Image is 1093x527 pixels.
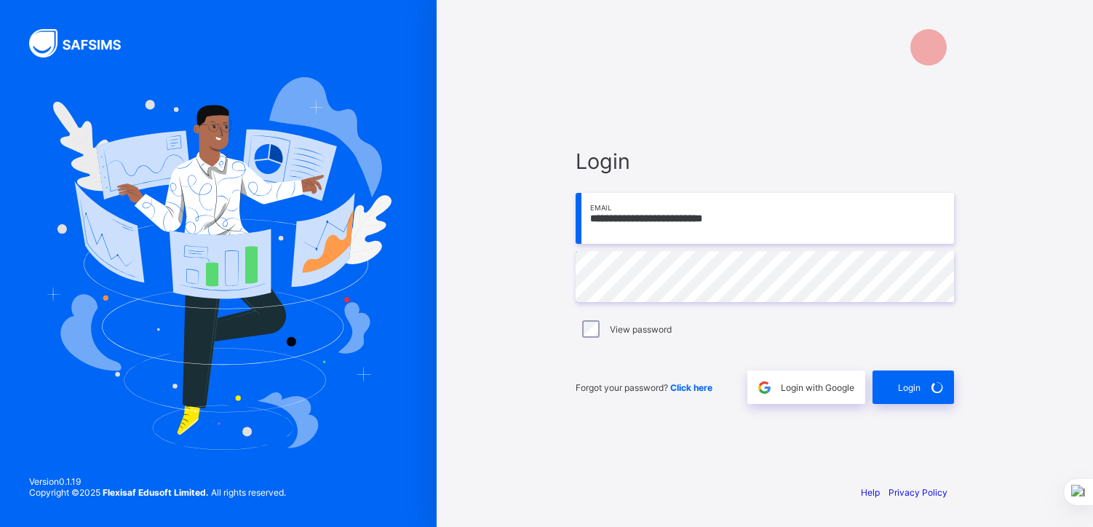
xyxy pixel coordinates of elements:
[670,382,712,393] a: Click here
[103,487,209,498] strong: Flexisaf Edusoft Limited.
[576,382,712,393] span: Forgot your password?
[29,29,138,58] img: SAFSIMS Logo
[861,487,880,498] a: Help
[576,148,954,174] span: Login
[45,77,392,450] img: Hero Image
[29,487,286,498] span: Copyright © 2025 All rights reserved.
[610,324,672,335] label: View password
[898,382,921,393] span: Login
[889,487,947,498] a: Privacy Policy
[756,379,773,396] img: google.396cfc9801f0270233282035f929180a.svg
[781,382,854,393] span: Login with Google
[29,476,286,487] span: Version 0.1.19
